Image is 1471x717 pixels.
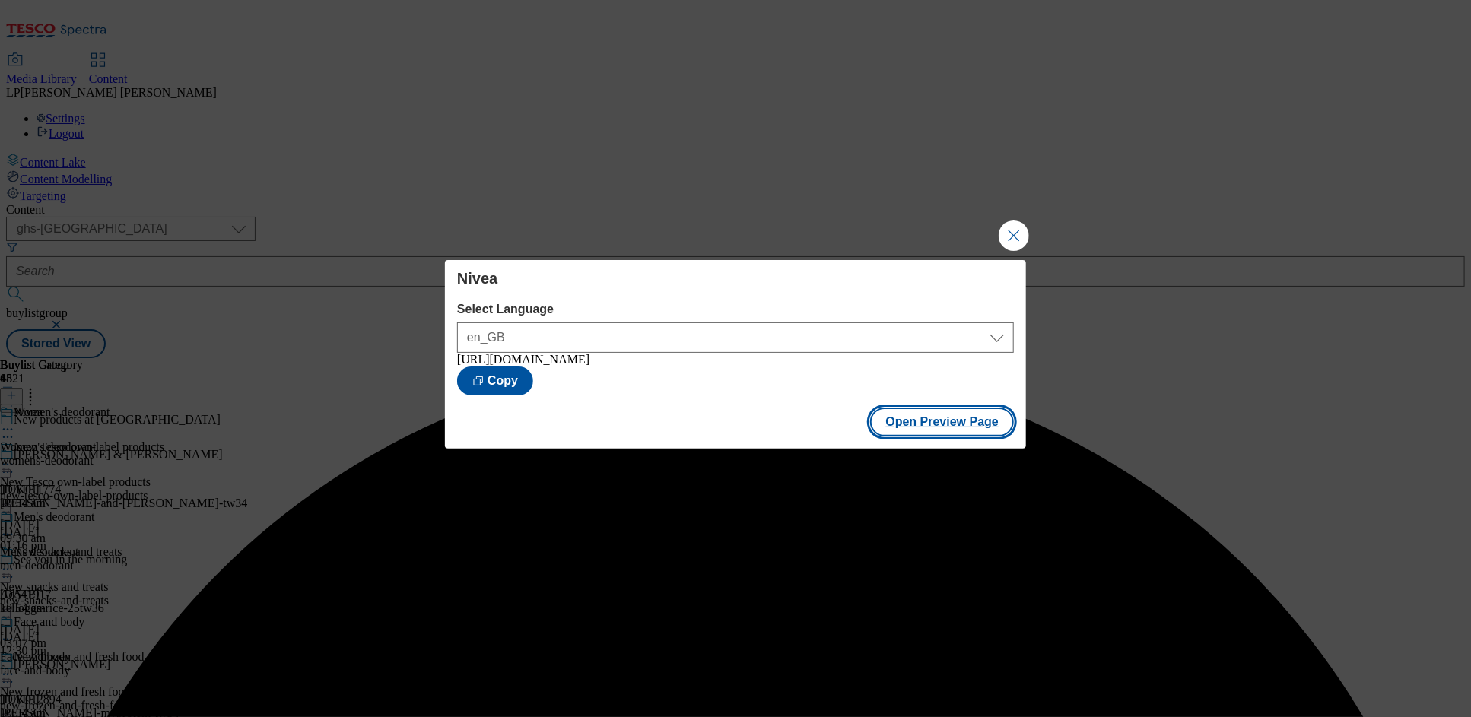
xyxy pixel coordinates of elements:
[457,269,1014,287] h4: Nivea
[457,303,1014,316] label: Select Language
[457,353,1014,366] div: [URL][DOMAIN_NAME]
[445,260,1026,449] div: Modal
[870,408,1014,436] button: Open Preview Page
[457,366,533,395] button: Copy
[999,220,1029,251] button: Close Modal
